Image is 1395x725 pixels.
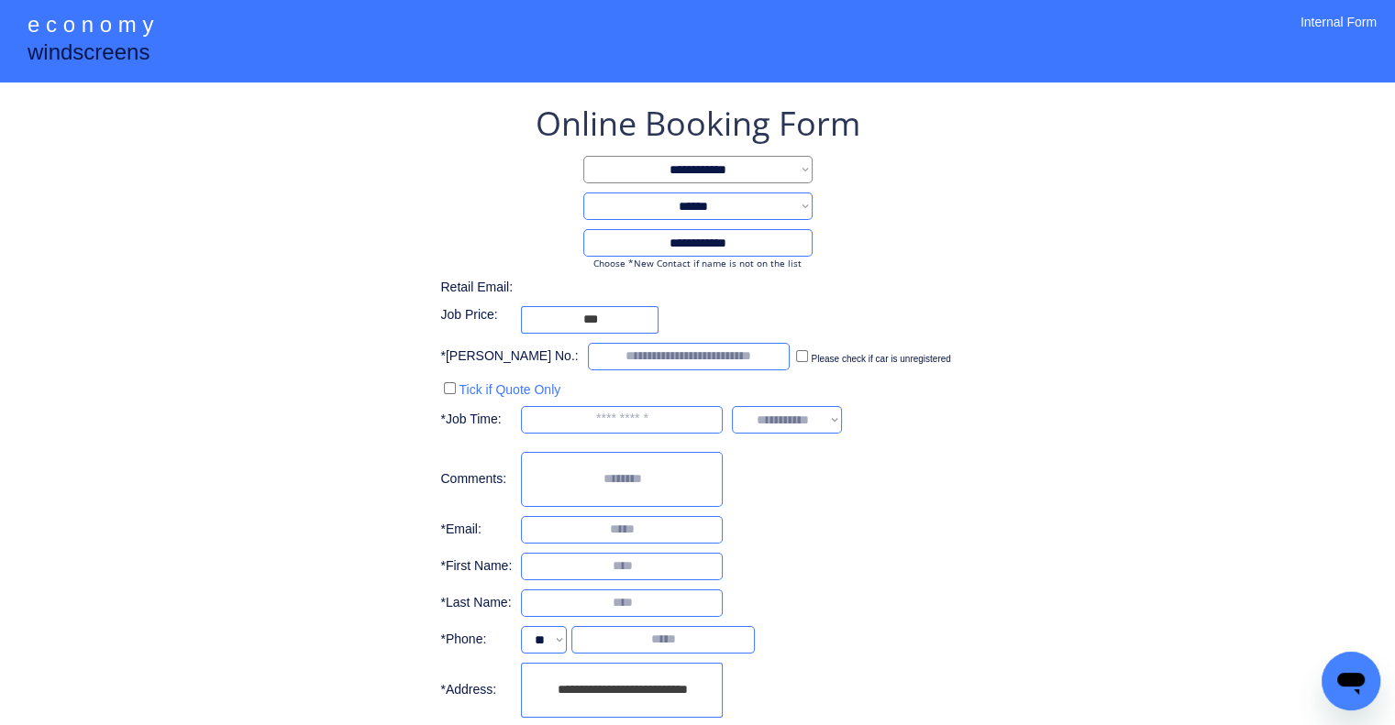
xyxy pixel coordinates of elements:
[440,411,512,429] div: *Job Time:
[440,470,512,489] div: Comments:
[440,594,512,612] div: *Last Name:
[440,306,512,324] div: Job Price:
[811,354,950,364] label: Please check if car is unregistered
[583,257,813,269] div: Choose *New Contact if name is not on the list
[459,382,560,397] label: Tick if Quote Only
[28,37,149,72] div: windscreens
[440,279,532,297] div: Retail Email:
[28,9,153,44] div: e c o n o m y
[440,631,512,649] div: *Phone:
[440,347,578,366] div: *[PERSON_NAME] No.:
[1322,652,1380,710] iframe: Button to launch messaging window
[440,681,512,699] div: *Address:
[536,101,860,147] div: Online Booking Form
[440,557,512,576] div: *First Name:
[1301,14,1377,55] div: Internal Form
[440,521,512,539] div: *Email:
